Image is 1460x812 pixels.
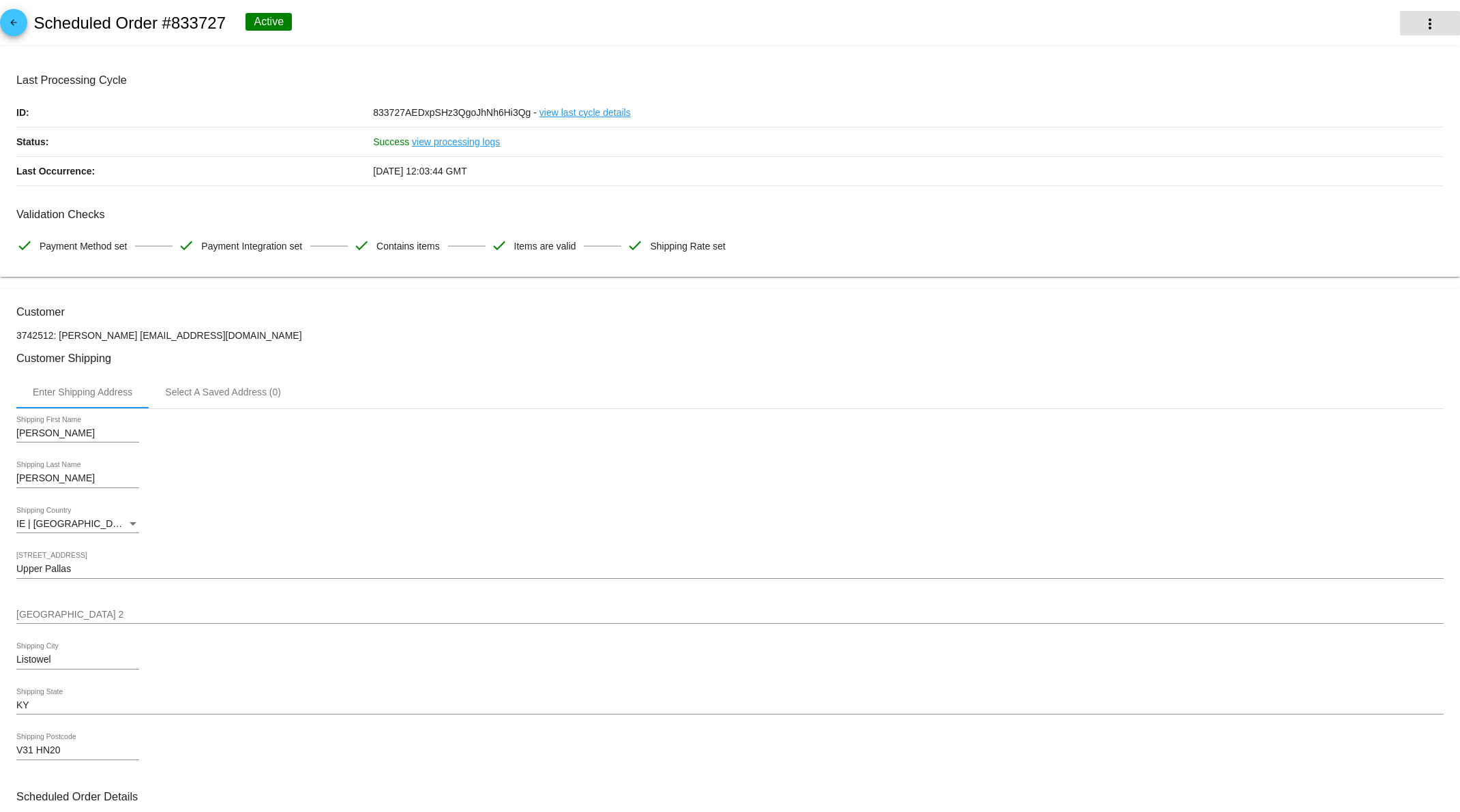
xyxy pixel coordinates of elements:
[5,18,22,34] mat-icon: arrow_back
[16,208,1444,221] h3: Validation Checks
[373,107,537,118] span: 833727AEDxpSHz3QgoJhNh6Hi3Qg -
[16,157,373,185] p: Last Occurrence:
[16,237,33,254] mat-icon: check
[178,237,194,254] mat-icon: check
[16,98,373,127] p: ID:
[40,232,127,260] span: Payment Method set
[412,127,500,156] a: view processing logs
[16,305,1444,318] h3: Customer
[33,14,226,33] h2: Scheduled Order #833727
[16,352,1444,365] h3: Customer Shipping
[1422,16,1438,32] mat-icon: more_vert
[33,387,132,397] div: Enter Shipping Address
[627,237,643,254] mat-icon: check
[376,232,440,260] span: Contains items
[353,237,370,254] mat-icon: check
[514,232,576,260] span: Items are valid
[16,330,1444,341] p: 3742512: [PERSON_NAME] [EMAIL_ADDRESS][DOMAIN_NAME]
[16,519,139,530] mat-select: Shipping Country
[16,127,373,156] p: Status:
[539,98,631,127] a: view last cycle details
[373,136,409,147] span: Success
[16,428,139,439] input: Shipping First Name
[650,232,726,260] span: Shipping Rate set
[16,518,132,529] span: IE | [GEOGRAPHIC_DATA]
[245,13,292,31] div: Active
[16,790,1444,803] h3: Scheduled Order Details
[165,387,281,397] div: Select A Saved Address (0)
[16,74,1444,87] h3: Last Processing Cycle
[16,700,1444,711] input: Shipping State
[491,237,507,254] mat-icon: check
[373,166,466,177] span: [DATE] 12:03:44 GMT
[16,564,1444,575] input: Shipping Street 1
[16,473,139,484] input: Shipping Last Name
[16,745,139,756] input: Shipping Postcode
[16,655,139,665] input: Shipping City
[201,232,302,260] span: Payment Integration set
[16,610,1444,620] input: Shipping Street 2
